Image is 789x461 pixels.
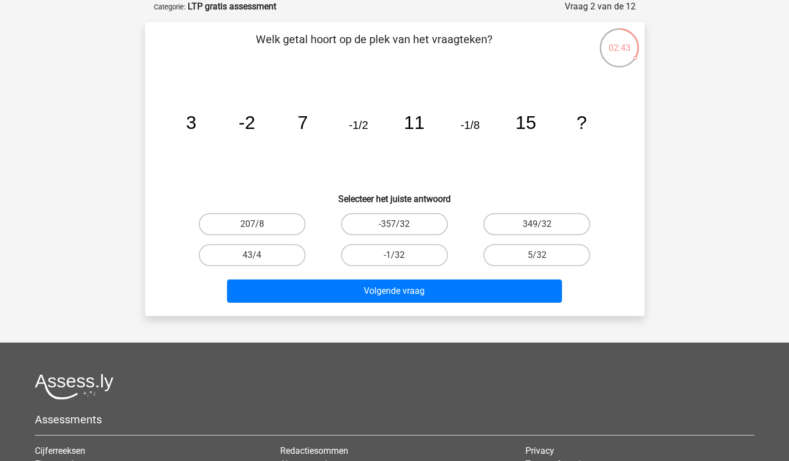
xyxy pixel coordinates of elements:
label: 349/32 [483,213,590,235]
tspan: -1/2 [349,119,368,131]
button: Volgende vraag [227,279,562,303]
p: Welk getal hoort op de plek van het vraagteken? [163,31,585,64]
h5: Assessments [35,413,754,426]
tspan: 15 [515,112,536,133]
label: -357/32 [341,213,448,235]
a: Privacy [525,446,554,456]
label: -1/32 [341,244,448,266]
label: 43/4 [199,244,306,266]
label: 5/32 [483,244,590,266]
h6: Selecteer het juiste antwoord [163,185,627,204]
img: Assessly logo [35,374,114,400]
tspan: 11 [404,112,424,133]
tspan: 3 [185,112,196,133]
strong: LTP gratis assessment [188,1,276,12]
tspan: 7 [297,112,308,133]
tspan: -1/8 [460,119,479,131]
label: 207/8 [199,213,306,235]
div: 02:43 [599,27,640,55]
tspan: ? [576,112,587,133]
a: Cijferreeksen [35,446,85,456]
small: Categorie: [154,3,185,11]
tspan: -2 [239,112,255,133]
a: Redactiesommen [280,446,348,456]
